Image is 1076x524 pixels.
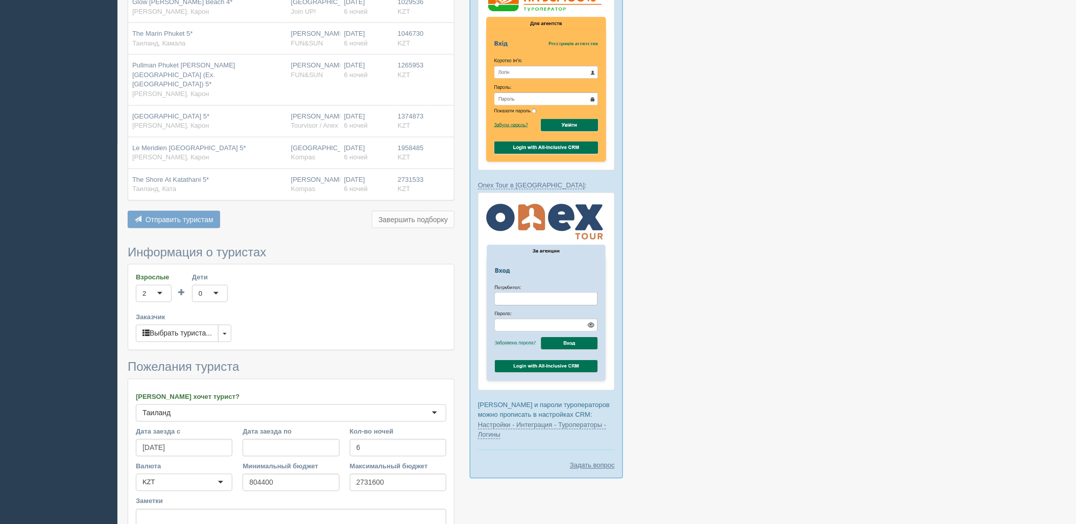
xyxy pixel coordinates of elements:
div: [PERSON_NAME] [291,175,336,194]
span: [PERSON_NAME], Карон [132,122,209,129]
span: 1374873 [398,112,424,120]
div: [GEOGRAPHIC_DATA] [291,144,336,162]
span: The Marin Phuket 5* [132,30,193,37]
div: 0 [199,289,202,299]
label: Взрослые [136,272,172,282]
span: Пожелания туриста [128,360,239,374]
label: Дата заезда по [243,427,339,437]
span: Kompas [291,185,316,193]
span: The Shore At Katathani 5* [132,176,209,183]
a: Onex Tour в [GEOGRAPHIC_DATA] [478,181,585,189]
div: [DATE] [344,61,390,80]
button: Выбрать туриста... [136,325,219,342]
a: Настройки - Интеграция - Туроператоры - Логины [478,421,606,439]
span: 1958485 [398,144,424,152]
span: Tourvisor / Anex [291,122,339,129]
span: KZT [398,39,411,47]
span: KZT [398,8,411,15]
span: 6 ночей [344,153,368,161]
span: Таиланд, Ката [132,185,176,193]
label: Минимальный бюджет [243,462,339,471]
span: Join UP! [291,8,316,15]
span: Pullman Phuket [PERSON_NAME][GEOGRAPHIC_DATA] (Ex. [GEOGRAPHIC_DATA]) 5* [132,61,235,88]
span: [PERSON_NAME], Карон [132,153,209,161]
div: [DATE] [344,144,390,162]
span: Таиланд, Камала [132,39,185,47]
div: [PERSON_NAME] [291,29,336,48]
div: Таиланд [142,408,171,418]
img: onex-tour-%D0%BB%D0%BE%D0%B3%D0%B8%D0%BD-%D1%87%D0%B5%D1%80%D0%B5%D0%B7-%D1%81%D1%80%D0%BC-%D0%B4... [478,193,615,391]
label: Заметки [136,496,446,506]
span: 1265953 [398,61,424,69]
h3: Информация о туристах [128,246,455,259]
label: Дети [192,272,228,282]
a: Задать вопрос [570,461,615,470]
span: 1046730 [398,30,424,37]
span: KZT [398,185,411,193]
button: Отправить туристам [128,211,220,228]
div: [PERSON_NAME] [291,112,336,131]
input: 7-10 или 7,10,14 [350,439,446,457]
span: Le Meridien [GEOGRAPHIC_DATA] 5* [132,144,246,152]
span: 2731533 [398,176,424,183]
span: 6 ночей [344,185,368,193]
span: Отправить туристам [146,216,213,224]
div: [DATE] [344,175,390,194]
span: KZT [398,71,411,79]
label: Дата заезда с [136,427,232,437]
span: KZT [398,122,411,129]
span: [PERSON_NAME], Карон [132,90,209,98]
span: FUN&SUN [291,71,323,79]
div: 2 [142,289,146,299]
p: : [478,180,615,190]
p: [PERSON_NAME] и пароли туроператоров можно прописать в настройках CRM: [478,400,615,439]
span: FUN&SUN [291,39,323,47]
div: [DATE] [344,29,390,48]
span: 6 ночей [344,39,368,47]
div: [DATE] [344,112,390,131]
label: Заказчик [136,313,446,322]
span: 6 ночей [344,8,368,15]
span: Kompas [291,153,316,161]
span: KZT [398,153,411,161]
div: KZT [142,478,155,488]
label: [PERSON_NAME] хочет турист? [136,392,446,402]
span: 6 ночей [344,71,368,79]
span: [GEOGRAPHIC_DATA] 5* [132,112,209,120]
label: Валюта [136,462,232,471]
button: Завершить подборку [372,211,455,228]
label: Кол-во ночей [350,427,446,437]
span: [PERSON_NAME], Карон [132,8,209,15]
label: Максимальный бюджет [350,462,446,471]
div: [PERSON_NAME] [291,61,336,80]
span: 6 ночей [344,122,368,129]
